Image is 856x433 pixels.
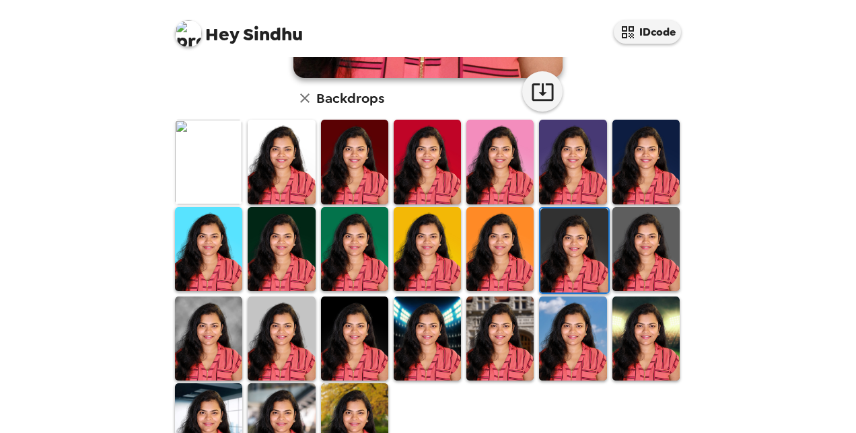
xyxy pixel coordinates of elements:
[614,20,681,44] button: IDcode
[175,20,202,47] img: profile pic
[175,13,303,44] span: Sindhu
[316,87,384,109] h6: Backdrops
[175,120,242,204] img: Original
[205,22,239,46] span: Hey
